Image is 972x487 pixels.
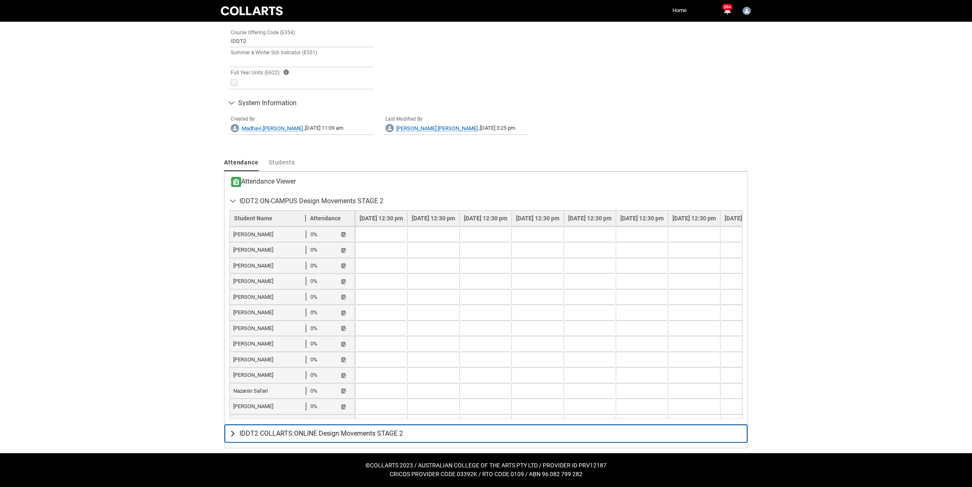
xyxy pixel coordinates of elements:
button: Student Note [340,262,347,270]
span: Course Offering Code (E354) [231,30,295,35]
span: Astrid Fable [233,230,306,239]
th: [DATE] 12:30 pm [668,211,720,227]
button: User Profile Jennifer.Woods [740,3,753,17]
th: [DATE] 12:30 pm [407,211,459,227]
button: Student Note [340,231,347,238]
span: 0% [310,293,317,301]
img: User [231,124,239,132]
button: Student Note [340,325,347,332]
span: 0% [310,371,317,379]
button: Student Note [340,309,347,316]
span: Created By [231,116,255,122]
span: Sarah Minson [233,418,306,426]
button: Student Note [340,341,347,348]
span: Attendance [224,159,259,166]
span: Charlie Shannon [233,277,306,285]
span: 0% [310,387,317,395]
span: Jessica Ellis [233,356,306,364]
span: Madhavi.[PERSON_NAME] [242,125,303,131]
span: Full Year Units (E622) [231,70,280,76]
a: Home [670,4,689,17]
button: IDDT2 ON-CAMPUS Design Movements STAGE 2 [224,192,748,210]
span: Khamar Osman [233,371,306,379]
span: IDDT2 COLLARTS:ONLINE Design Movements STAGE 2 [239,429,403,438]
span: Students [269,159,295,166]
span: Beth Martin [233,246,306,254]
span: 0% [310,308,317,317]
h3: Attendance Viewer [231,177,296,187]
span: Summer & Winter Sch Indicator (E551) [231,50,317,56]
span: , [478,125,480,131]
span: Camille Wanstall [233,262,306,270]
span: System Information [238,97,297,109]
span: 0% [310,324,317,333]
lightning-formatted-text: [DATE] 11:09 am [305,125,343,131]
span: 0% [310,230,317,239]
button: Student Note [340,294,347,301]
span: Nazanin Safari [233,387,306,395]
button: 20+ [722,6,732,16]
span: 0% [310,402,317,411]
span: 0% [310,246,317,254]
span: 0% [310,340,317,348]
lightning-formatted-text: [DATE] 3:25 pm [480,125,515,131]
button: System Information [224,96,533,110]
lightning-formatted-text: IDDT2 [231,38,246,44]
button: Student Note [340,247,347,254]
a: Attendance [224,155,259,171]
span: Last Modified By [385,116,423,122]
img: Jennifer.Woods [743,7,751,15]
span: Holly Nash Cooper [233,340,306,348]
th: [DATE] 12:30 pm [564,211,616,227]
th: [DATE] 12:30 pm [355,211,407,227]
img: User [385,124,394,132]
span: Emily Burton [233,308,306,317]
button: Student Note [340,403,347,410]
span: Felicity Baird [233,324,306,333]
button: Student Note [340,278,347,285]
span: 0% [310,277,317,285]
lightning-helptext: Help Full Year Units (E622) [283,69,290,76]
span: 0% [310,262,317,270]
button: Student Note [340,372,347,379]
span: IDDT2 ON-CAMPUS Design Movements STAGE 2 [239,197,383,205]
th: [DATE] 12:30 pm [459,211,511,227]
span: Sarah M Whiter [233,402,306,411]
span: 0% [310,356,317,364]
a: Students [269,155,295,171]
span: [PERSON_NAME].[PERSON_NAME] [396,125,478,131]
button: IDDT2 COLLARTS:ONLINE Design Movements STAGE 2 [224,424,748,443]
th: [DATE] 12:30 pm [720,211,772,227]
span: 0% [310,418,317,426]
span: Attendance % [306,215,346,222]
button: Student Note [340,388,347,395]
span: IDDT2 ON-CAMPUS Design Movements STAGE 2 [234,215,306,222]
th: [DATE] 12:30 pm [616,211,668,227]
span: 20+ [722,4,733,10]
button: Student Note [340,356,347,363]
th: [DATE] 12:30 pm [511,211,564,227]
span: Daniel Hindson [233,293,306,301]
span: , [304,125,305,131]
